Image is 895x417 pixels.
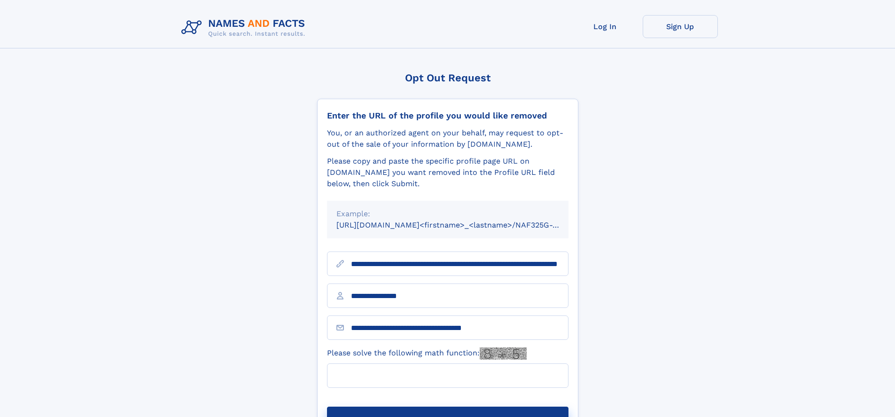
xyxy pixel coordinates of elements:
[327,156,568,189] div: Please copy and paste the specific profile page URL on [DOMAIN_NAME] you want removed into the Pr...
[643,15,718,38] a: Sign Up
[317,72,578,84] div: Opt Out Request
[336,208,559,220] div: Example:
[327,127,568,150] div: You, or an authorized agent on your behalf, may request to opt-out of the sale of your informatio...
[327,110,568,121] div: Enter the URL of the profile you would like removed
[568,15,643,38] a: Log In
[327,347,527,360] label: Please solve the following math function:
[178,15,313,40] img: Logo Names and Facts
[336,220,586,229] small: [URL][DOMAIN_NAME]<firstname>_<lastname>/NAF325G-xxxxxxxx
